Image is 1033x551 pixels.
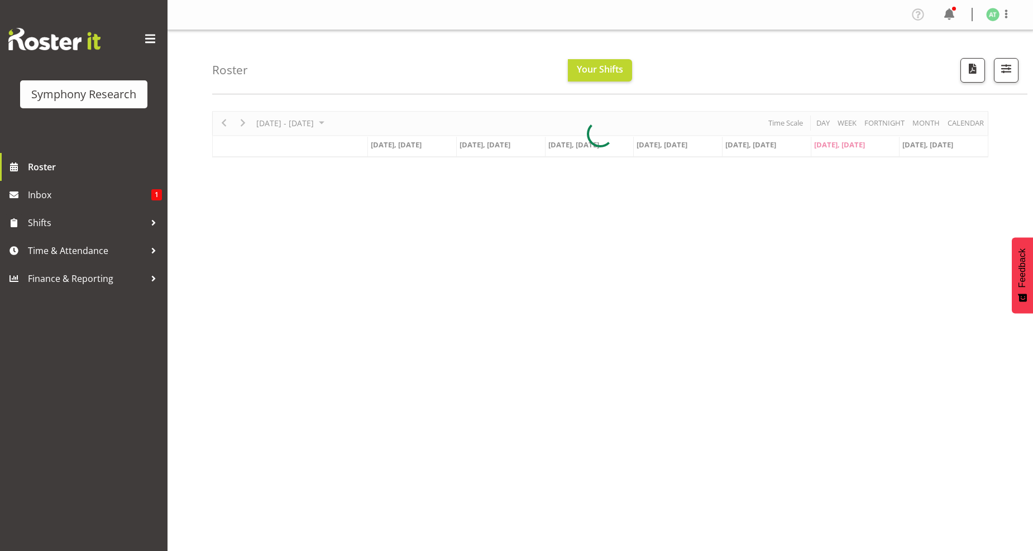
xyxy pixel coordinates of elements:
[28,186,151,203] span: Inbox
[151,189,162,200] span: 1
[28,159,162,175] span: Roster
[568,59,632,82] button: Your Shifts
[1012,237,1033,313] button: Feedback - Show survey
[960,58,985,83] button: Download a PDF of the roster according to the set date range.
[577,63,623,75] span: Your Shifts
[28,270,145,287] span: Finance & Reporting
[28,242,145,259] span: Time & Attendance
[28,214,145,231] span: Shifts
[31,86,136,103] div: Symphony Research
[8,28,101,50] img: Rosterit website logo
[994,58,1018,83] button: Filter Shifts
[986,8,999,21] img: angela-tunnicliffe1838.jpg
[212,64,248,76] h4: Roster
[1017,248,1027,288] span: Feedback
